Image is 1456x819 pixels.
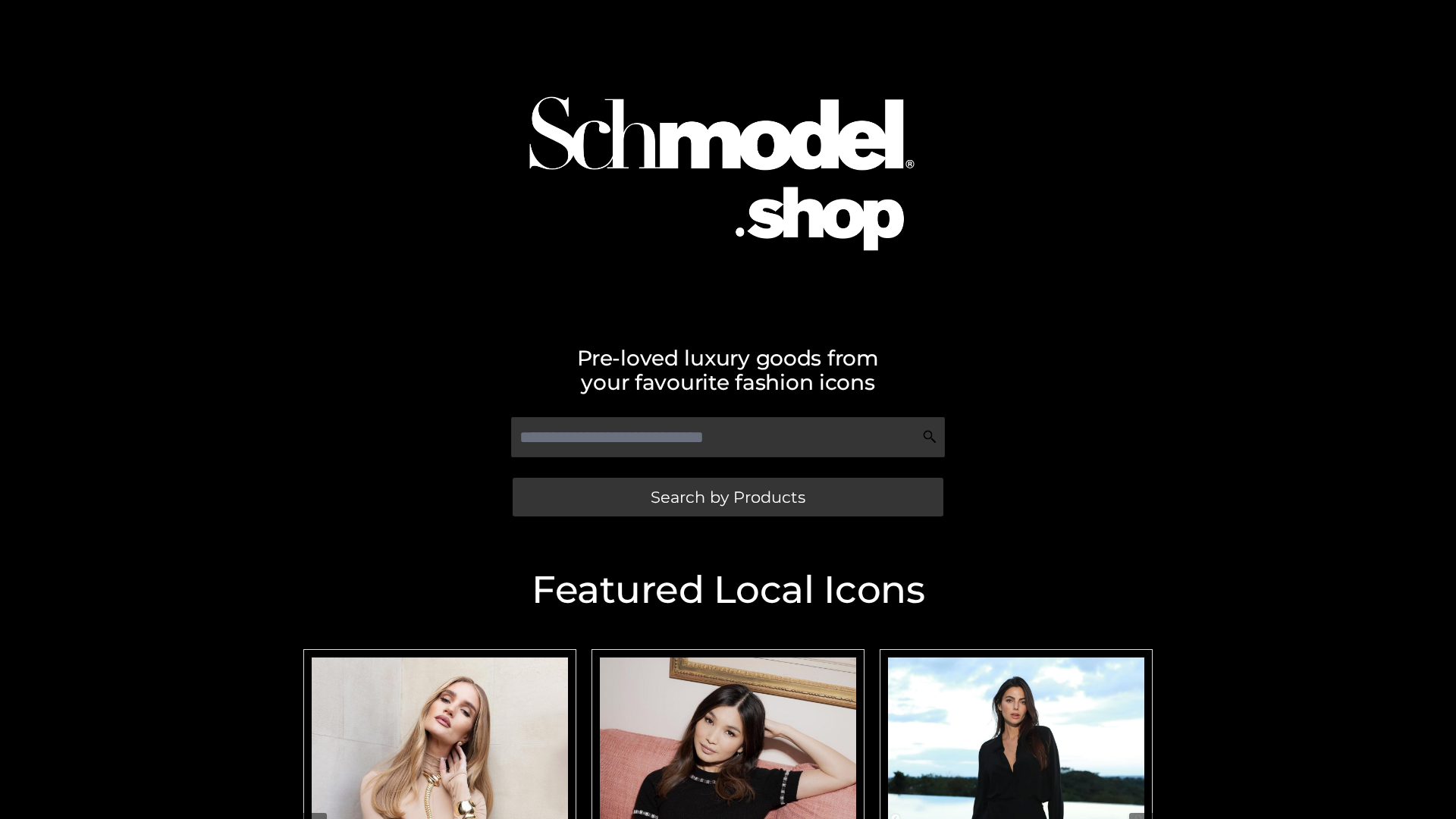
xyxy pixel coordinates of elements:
img: Search Icon [922,429,937,444]
h2: Pre-loved luxury goods from your favourite fashion icons [296,346,1160,394]
h2: Featured Local Icons​ [296,571,1160,609]
span: Search by Products [651,489,805,505]
a: Search by Products [513,478,943,516]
